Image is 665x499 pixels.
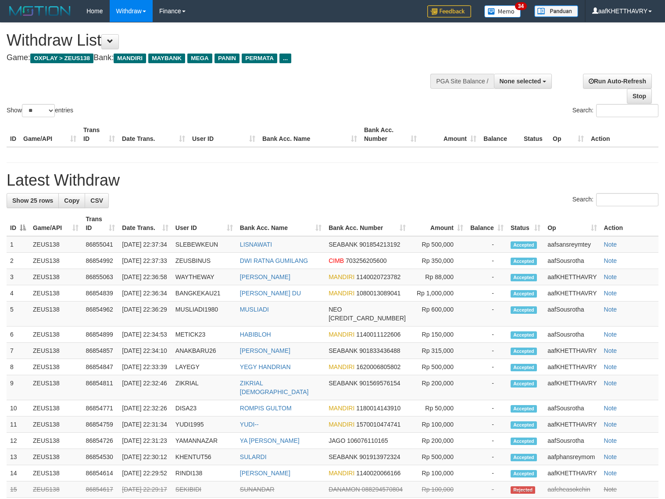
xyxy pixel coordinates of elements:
td: ZEUSBINUS [172,253,236,269]
span: Copy 901833436488 to clipboard [359,347,400,354]
td: Rp 100,000 [409,416,467,433]
td: 86854811 [82,375,118,400]
td: 2 [7,253,29,269]
span: MANDIRI [114,54,146,63]
a: [PERSON_NAME] [240,273,290,280]
td: aafSousrotha [544,327,600,343]
h1: Latest Withdraw [7,172,658,189]
td: - [467,302,507,327]
span: PANIN [215,54,240,63]
td: - [467,400,507,416]
td: - [467,481,507,498]
a: [PERSON_NAME] [240,470,290,477]
th: Trans ID [80,122,118,147]
a: Note [604,331,617,338]
label: Show entries [7,104,73,117]
td: 86854962 [82,302,118,327]
span: SEABANK [329,347,358,354]
span: Accepted [511,290,537,298]
td: RINDI138 [172,465,236,481]
td: METICK23 [172,327,236,343]
span: Rejected [511,486,535,494]
span: MANDIRI [329,470,354,477]
img: MOTION_logo.png [7,4,73,18]
td: BANGKEKAU21 [172,285,236,302]
td: Rp 50,000 [409,400,467,416]
a: YA [PERSON_NAME] [240,437,300,444]
span: MANDIRI [329,331,354,338]
th: Date Trans. [118,122,189,147]
span: Accepted [511,438,537,445]
td: [DATE] 22:29:17 [118,481,172,498]
td: aafKHETTHAVRY [544,285,600,302]
td: DISA23 [172,400,236,416]
span: Copy 901913972324 to clipboard [359,453,400,460]
td: aafsansreymtey [544,236,600,253]
select: Showentries [22,104,55,117]
td: ZEUS138 [29,253,82,269]
th: Trans ID: activate to sort column ascending [82,211,118,236]
td: LAYEGY [172,359,236,375]
td: 86854759 [82,416,118,433]
td: - [467,327,507,343]
span: SEABANK [329,380,358,387]
td: Rp 100,000 [409,465,467,481]
td: SLEBEWKEUN [172,236,236,253]
td: 86854839 [82,285,118,302]
span: Accepted [511,274,537,281]
span: Accepted [511,306,537,314]
a: Note [604,405,617,412]
a: Note [604,363,617,370]
a: Stop [627,89,652,104]
span: CSV [90,197,103,204]
span: Accepted [511,258,537,265]
td: YAMANNAZAR [172,433,236,449]
img: Feedback.jpg [427,5,471,18]
span: Accepted [511,421,537,429]
td: [DATE] 22:36:34 [118,285,172,302]
span: PERMATA [242,54,277,63]
th: Bank Acc. Name: activate to sort column ascending [236,211,325,236]
a: Copy [58,193,85,208]
a: Note [604,306,617,313]
input: Search: [596,104,658,117]
td: - [467,416,507,433]
td: 1 [7,236,29,253]
td: ZEUS138 [29,343,82,359]
span: MANDIRI [329,421,354,428]
td: aafKHETTHAVRY [544,343,600,359]
td: 86855041 [82,236,118,253]
th: Balance [480,122,520,147]
td: Rp 100,000 [409,481,467,498]
td: 8 [7,359,29,375]
a: LISNAWATI [240,241,272,248]
td: 12 [7,433,29,449]
h1: Withdraw List [7,32,435,49]
a: DWI RATNA GUMILANG [240,257,308,264]
span: Accepted [511,331,537,339]
a: YUDI-- [240,421,259,428]
td: 86854617 [82,481,118,498]
td: [DATE] 22:31:34 [118,416,172,433]
span: Accepted [511,405,537,413]
span: Accepted [511,454,537,461]
span: Copy [64,197,79,204]
span: Accepted [511,241,537,249]
a: Note [604,437,617,444]
td: ZEUS138 [29,400,82,416]
td: aafKHETTHAVRY [544,375,600,400]
a: Note [604,470,617,477]
span: ... [279,54,291,63]
h4: Game: Bank: [7,54,435,62]
td: aafSousrotha [544,253,600,269]
span: Copy 703256205600 to clipboard [346,257,386,264]
th: Status: activate to sort column ascending [507,211,544,236]
span: MANDIRI [329,290,354,297]
td: 11 [7,416,29,433]
span: Accepted [511,470,537,477]
th: ID: activate to sort column descending [7,211,29,236]
td: [DATE] 22:34:10 [118,343,172,359]
a: Note [604,273,617,280]
td: 3 [7,269,29,285]
a: Note [604,290,617,297]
